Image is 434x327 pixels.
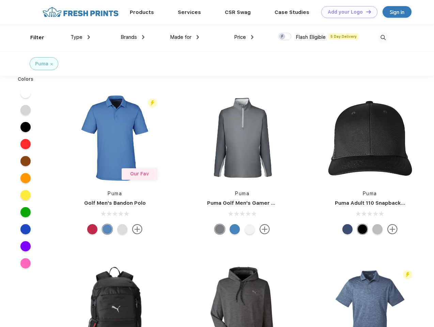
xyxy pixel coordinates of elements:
[142,35,144,39] img: dropdown.png
[230,224,240,234] div: Bright Cobalt
[178,9,201,15] a: Services
[403,270,412,279] img: flash_active_toggle.svg
[207,200,315,206] a: Puma Golf Men's Gamer Golf Quarter-Zip
[130,171,149,176] span: Our Fav
[69,93,160,183] img: func=resize&h=266
[328,9,363,15] div: Add your Logo
[88,35,90,39] img: dropdown.png
[363,191,377,196] a: Puma
[170,34,191,40] span: Made for
[13,76,39,83] div: Colors
[197,93,288,183] img: func=resize&h=266
[296,34,326,40] span: Flash Eligible
[50,63,53,65] img: filter_cancel.svg
[130,9,154,15] a: Products
[260,224,270,234] img: more.svg
[357,224,368,234] div: Pma Blk Pma Blk
[30,34,44,42] div: Filter
[383,6,412,18] a: Sign in
[377,32,389,43] img: desktop_search.svg
[390,8,404,16] div: Sign in
[234,34,246,40] span: Price
[148,98,157,108] img: flash_active_toggle.svg
[117,224,127,234] div: High Rise
[41,6,121,18] img: fo%20logo%202.webp
[108,191,122,196] a: Puma
[102,224,112,234] div: Lake Blue
[387,224,398,234] img: more.svg
[71,34,82,40] span: Type
[325,93,415,183] img: func=resize&h=266
[342,224,353,234] div: Peacoat Qut Shd
[132,224,142,234] img: more.svg
[328,33,359,40] span: 5 Day Delivery
[121,34,137,40] span: Brands
[245,224,255,234] div: Bright White
[197,35,199,39] img: dropdown.png
[84,200,146,206] a: Golf Men's Bandon Polo
[35,60,48,67] div: Puma
[225,9,251,15] a: CSR Swag
[366,10,371,14] img: DT
[215,224,225,234] div: Quiet Shade
[87,224,97,234] div: Ski Patrol
[251,35,253,39] img: dropdown.png
[235,191,249,196] a: Puma
[372,224,383,234] div: Quarry with Brt Whit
